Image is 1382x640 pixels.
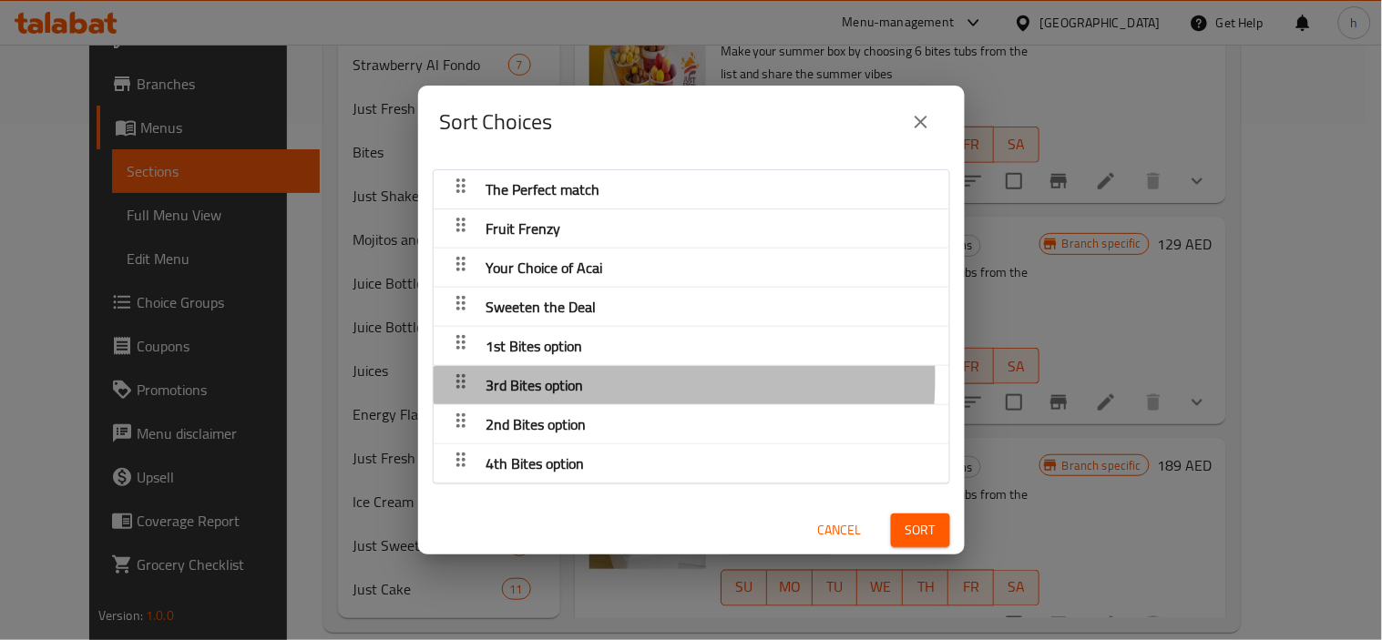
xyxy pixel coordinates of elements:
[445,174,938,205] button: The Perfect match
[440,107,553,137] h2: Sort Choices
[445,252,938,283] button: Your Choice of Acai
[445,330,938,361] button: 1st Bites option
[445,213,938,244] button: Fruit Frenzy
[434,288,949,327] div: Sweeten the Deal
[906,519,936,542] span: Sort
[486,332,583,360] span: 1st Bites option
[434,327,949,366] div: 1st Bites option
[434,444,949,483] div: 4th Bites option
[445,409,938,440] button: 2nd Bites option
[486,254,603,281] span: Your Choice of Acai
[891,513,950,547] button: Sort
[434,366,949,405] div: 3rd Bites option
[818,519,862,542] span: Cancel
[445,448,938,479] button: 4th Bites option
[434,249,949,288] div: Your Choice of Acai
[486,411,587,438] span: 2nd Bites option
[434,209,949,249] div: Fruit Frenzy
[445,370,938,401] button: 3rd Bites option
[445,291,938,322] button: Sweeten the Deal
[434,405,949,444] div: 2nd Bites option
[811,513,869,547] button: Cancel
[434,170,949,209] div: The Perfect match
[486,215,561,242] span: Fruit Frenzy
[899,100,943,144] button: close
[486,176,600,203] span: The Perfect match
[486,293,597,320] span: Sweeten the Deal
[486,450,585,477] span: 4th Bites option
[486,371,584,399] span: 3rd Bites option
